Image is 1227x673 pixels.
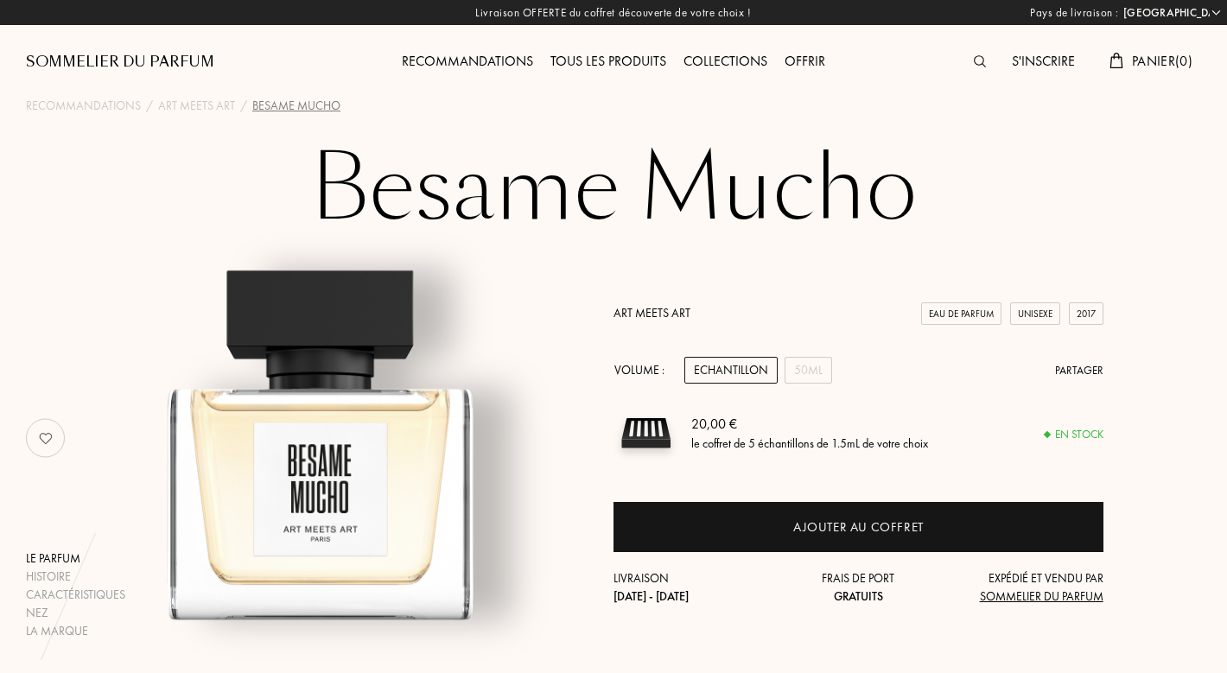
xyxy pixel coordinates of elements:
div: Frais de port [777,569,940,606]
div: Nez [26,604,125,622]
div: / [146,97,153,115]
img: no_like_p.png [29,421,63,455]
div: 20,00 € [691,414,928,435]
h1: Besame Mucho [181,142,1046,237]
img: cart.svg [1109,53,1123,68]
div: / [240,97,247,115]
div: Tous les produits [542,51,675,73]
div: Offrir [776,51,834,73]
a: Art Meets Art [158,97,235,115]
span: Gratuits [834,588,883,604]
div: Eau de Parfum [921,302,1001,326]
a: Recommandations [26,97,141,115]
div: Expédié et vendu par [940,569,1103,606]
a: Art Meets Art [613,305,690,321]
div: S'inscrire [1003,51,1084,73]
span: Pays de livraison : [1030,4,1119,22]
div: Volume : [613,357,674,384]
div: Unisexe [1010,302,1060,326]
img: Besame Mucho Art Meets Art [110,219,531,640]
div: 50mL [785,357,832,384]
a: Collections [675,52,776,70]
a: Offrir [776,52,834,70]
img: sample box [613,401,678,466]
span: [DATE] - [DATE] [613,588,689,604]
div: Recommandations [393,51,542,73]
div: Collections [675,51,776,73]
a: Recommandations [393,52,542,70]
div: En stock [1045,426,1103,443]
div: Livraison [613,569,777,606]
span: Panier ( 0 ) [1132,52,1192,70]
div: Echantillon [684,357,778,384]
div: Le parfum [26,549,125,568]
div: 2017 [1069,302,1103,326]
span: Sommelier du Parfum [980,588,1103,604]
a: S'inscrire [1003,52,1084,70]
a: Sommelier du Parfum [26,52,214,73]
div: Caractéristiques [26,586,125,604]
img: search_icn.svg [974,55,986,67]
div: le coffret de 5 échantillons de 1.5mL de votre choix [691,435,928,453]
div: Histoire [26,568,125,586]
div: Ajouter au coffret [793,517,924,537]
div: Partager [1055,362,1103,379]
a: Tous les produits [542,52,675,70]
div: La marque [26,622,125,640]
div: Besame Mucho [252,97,340,115]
